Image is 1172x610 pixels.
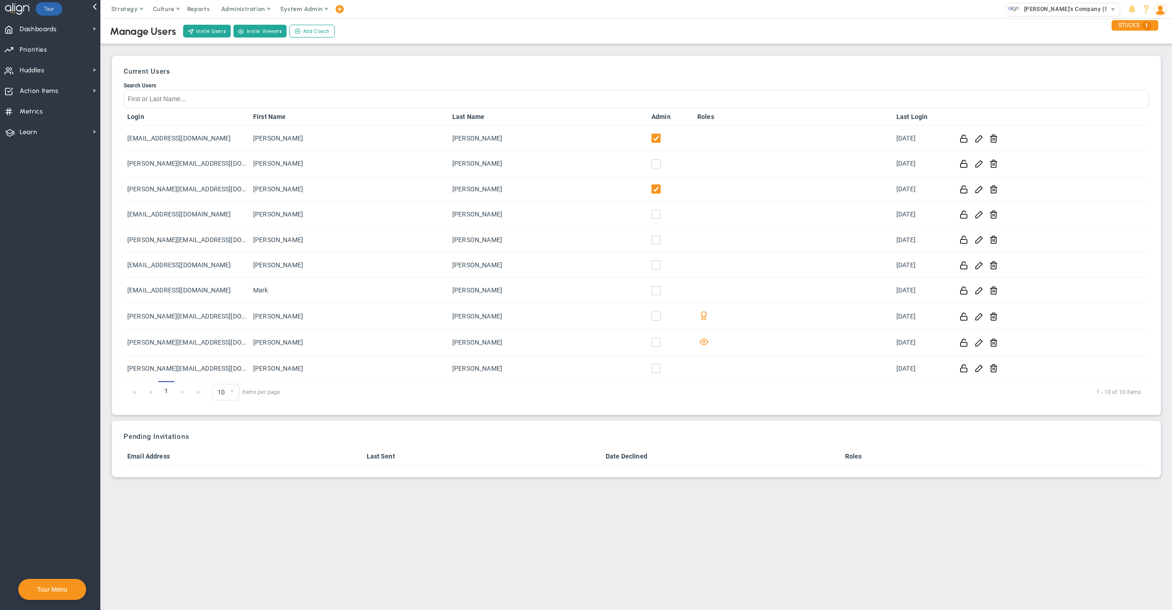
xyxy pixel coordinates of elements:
[250,329,449,356] td: [PERSON_NAME]
[250,356,449,381] td: [PERSON_NAME]
[110,25,176,38] div: Manage Users
[975,286,983,295] button: Edit User Info
[250,253,449,278] td: [PERSON_NAME]
[20,102,43,121] span: Metrics
[124,356,250,381] td: [PERSON_NAME][EMAIL_ADDRESS][DOMAIN_NAME]
[124,151,250,176] td: [PERSON_NAME][EMAIL_ADDRESS][DOMAIN_NAME]
[124,278,250,303] td: [EMAIL_ADDRESS][DOMAIN_NAME]
[449,177,648,202] td: [PERSON_NAME]
[893,227,950,253] td: [DATE]
[449,356,648,381] td: [PERSON_NAME]
[960,312,968,321] button: Reset this password
[124,227,250,253] td: [PERSON_NAME][EMAIL_ADDRESS][DOMAIN_NAME]
[291,387,1141,398] span: 1 - 10 of 10 items
[226,384,239,400] span: select
[212,384,239,400] span: 0
[975,134,983,143] button: Edit User Info
[893,329,950,356] td: [DATE]
[183,25,231,38] button: Invite Users
[212,384,280,400] span: items per page
[124,303,250,329] td: [PERSON_NAME][EMAIL_ADDRESS][DOMAIN_NAME]
[20,20,57,39] span: Dashboards
[975,363,983,373] button: Edit User Info
[651,113,690,120] a: Admin
[127,453,359,460] a: Email Address
[893,356,950,381] td: [DATE]
[893,151,950,176] td: [DATE]
[975,184,983,194] button: Edit User Info
[20,40,47,59] span: Priorities
[452,113,644,120] a: Last Name
[20,61,44,80] span: Huddles
[124,177,250,202] td: [PERSON_NAME][EMAIL_ADDRESS][DOMAIN_NAME]
[606,453,837,460] a: Date Declined
[250,227,449,253] td: [PERSON_NAME]
[960,260,968,270] button: Reset this password
[250,278,449,303] td: Mark
[20,123,37,142] span: Learn
[449,126,648,151] td: [PERSON_NAME]
[221,5,265,12] span: Administration
[893,202,950,227] td: [DATE]
[1107,3,1120,16] span: select
[989,134,998,143] button: Remove user from company
[960,210,968,219] button: Reset this password
[1142,21,1151,30] span: 1
[960,363,968,373] button: Reset this password
[34,585,70,594] button: Tour Menu
[989,184,998,194] button: Remove user from company
[124,90,1149,108] input: Search Users
[893,253,950,278] td: [DATE]
[1008,3,1020,15] img: 33318.Company.photo
[960,286,968,295] button: Reset this password
[975,312,983,321] button: Edit User Info
[303,27,330,35] span: Add Coach
[20,81,59,101] span: Action Items
[893,126,950,151] td: [DATE]
[253,113,445,120] a: First Name
[1020,3,1130,15] span: [PERSON_NAME]'s Company (Sandbox)
[989,338,998,347] button: Remove user from company
[893,278,950,303] td: [DATE]
[975,210,983,219] button: Edit User Info
[124,126,250,151] td: [EMAIL_ADDRESS][DOMAIN_NAME]
[212,384,226,400] span: 10
[975,159,983,168] button: Edit User Info
[989,363,998,373] button: Remove user from company
[250,126,449,151] td: [PERSON_NAME]
[989,260,998,270] button: Remove user from company
[449,303,648,329] td: [PERSON_NAME]
[124,253,250,278] td: [EMAIL_ADDRESS][DOMAIN_NAME]
[960,235,968,244] button: Reset this password
[250,202,449,227] td: [PERSON_NAME]
[697,311,708,322] span: Align Champion
[449,329,648,356] td: [PERSON_NAME]
[896,113,946,120] a: Last Login
[124,82,1149,89] div: Search Users
[960,184,968,194] button: Reset this password
[975,235,983,244] button: Edit User Info
[449,202,648,227] td: [PERSON_NAME]
[975,260,983,270] button: Edit User Info
[250,151,449,176] td: [PERSON_NAME]
[124,202,250,227] td: [EMAIL_ADDRESS][DOMAIN_NAME]
[124,67,1149,76] h3: Current Users
[893,177,950,202] td: [DATE]
[960,338,968,347] button: Reset this password
[250,177,449,202] td: [PERSON_NAME]
[127,113,246,120] a: Login
[989,286,998,295] button: Remove user from company
[697,337,708,348] span: View-only User
[280,5,323,12] span: System Admin
[153,5,174,12] span: Culture
[893,303,950,329] td: [DATE]
[1154,3,1167,16] img: 48978.Person.photo
[989,210,998,219] button: Remove user from company
[449,151,648,176] td: [PERSON_NAME]
[367,453,598,460] a: Last Sent
[989,312,998,321] button: Remove user from company
[124,329,250,356] td: [PERSON_NAME][EMAIL_ADDRESS][DOMAIN_NAME]
[289,25,335,38] button: Add Coach
[841,448,883,465] th: Roles
[989,235,998,244] button: Remove user from company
